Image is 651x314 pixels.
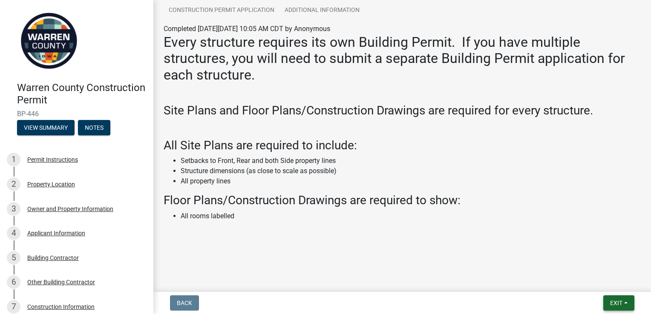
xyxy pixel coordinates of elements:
button: Back [170,295,199,311]
div: 2 [7,177,20,191]
div: 5 [7,251,20,265]
span: Back [177,300,192,306]
h3: Site Plans and Floor Plans/Construction Drawings are required for every structure. [164,103,641,118]
button: View Summary [17,120,75,135]
wm-modal-confirm: Summary [17,125,75,131]
button: Notes [78,120,110,135]
span: Exit [610,300,622,306]
h3: All Site Plans are required to include: [164,138,641,153]
div: Property Location [27,181,75,187]
li: Structure dimensions (as close to scale as possible) [181,166,641,176]
h2: Every structure requires its own Building Permit. If you have multiple structures, you will need ... [164,34,641,83]
div: 7 [7,300,20,314]
li: All property lines [181,176,641,186]
li: Setbacks to Front, Rear and both Side property lines [181,156,641,166]
div: Building Contractor [27,255,79,261]
div: 6 [7,275,20,289]
div: Owner and Property Information [27,206,113,212]
li: All rooms labelled [181,211,641,221]
button: Exit [603,295,634,311]
h4: Warren County Construction Permit [17,82,147,106]
h3: Floor Plans/Construction Drawings are required to show: [164,193,641,208]
div: Applicant Information [27,230,85,236]
div: 3 [7,202,20,216]
span: Completed [DATE][DATE] 10:05 AM CDT by Anonymous [164,25,330,33]
div: Other Building Contractor [27,279,95,285]
wm-modal-confirm: Notes [78,125,110,131]
span: BP-446 [17,110,136,118]
div: Permit Instructions [27,157,78,163]
div: Construction Information [27,304,95,310]
img: Warren County, Iowa [17,9,81,73]
div: 1 [7,153,20,166]
div: 4 [7,226,20,240]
